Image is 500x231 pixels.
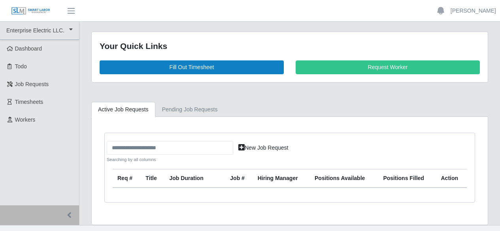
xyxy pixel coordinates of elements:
div: Your Quick Links [100,40,480,53]
th: Positions Available [310,169,378,188]
span: Timesheets [15,99,43,105]
img: SLM Logo [11,7,51,15]
span: Job Requests [15,81,49,87]
a: Fill Out Timesheet [100,60,284,74]
a: [PERSON_NAME] [451,7,496,15]
a: New Job Request [233,141,294,155]
span: Workers [15,116,36,123]
th: Positions Filled [378,169,436,188]
th: Title [141,169,164,188]
span: Todo [15,63,27,69]
th: Job # [225,169,253,188]
small: Searching by all columns [107,156,233,163]
th: Hiring Manager [253,169,310,188]
th: Action [436,169,467,188]
a: Pending Job Requests [155,102,225,117]
a: Request Worker [296,60,480,74]
a: Active Job Requests [91,102,155,117]
th: Job Duration [164,169,214,188]
span: Dashboard [15,45,42,52]
th: Req # [113,169,141,188]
